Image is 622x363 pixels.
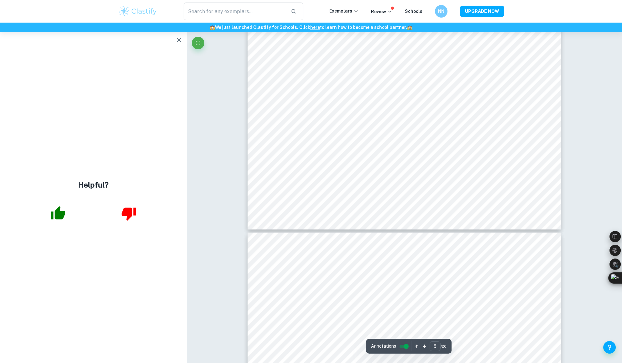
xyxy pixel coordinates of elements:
span: 🏫 [210,25,215,30]
button: Help and Feedback [603,341,616,354]
h4: Helpful? [78,179,109,190]
h6: We just launched Clastify for Schools. Click to learn how to become a school partner. [1,24,621,31]
button: Fullscreen [192,37,204,49]
a: Schools [405,9,422,14]
p: Exemplars [329,8,358,14]
button: UPGRADE NOW [460,6,504,17]
p: Review [371,8,392,15]
input: Search for any exemplars... [184,3,286,20]
span: Annotations [371,343,396,350]
button: NN [435,5,447,18]
a: here [310,25,320,30]
h6: NN [437,8,445,15]
span: / 20 [441,344,447,349]
img: Clastify logo [118,5,158,18]
span: 🏫 [407,25,412,30]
